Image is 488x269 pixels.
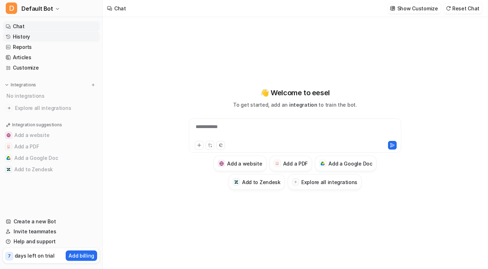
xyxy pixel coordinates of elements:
[6,105,13,112] img: explore all integrations
[4,90,100,102] div: No integrations
[21,4,53,14] span: Default Bot
[3,52,100,62] a: Articles
[397,5,438,12] p: Show Customize
[446,6,451,11] img: reset
[6,144,11,149] img: Add a PDF
[66,250,97,261] button: Add billing
[3,21,100,31] a: Chat
[288,174,362,190] button: Explore all integrations
[6,156,11,160] img: Add a Google Doc
[275,161,280,166] img: Add a PDF
[12,122,62,128] p: Integration suggestions
[315,156,377,171] button: Add a Google DocAdd a Google Doc
[219,161,224,166] img: Add a website
[3,63,100,73] a: Customize
[15,102,97,114] span: Explore all integrations
[233,101,357,108] p: To get started, add an to train the bot.
[3,130,100,141] button: Add a websiteAdd a website
[6,167,11,172] img: Add to Zendesk
[3,103,100,113] a: Explore all integrations
[388,3,441,14] button: Show Customize
[3,152,100,164] button: Add a Google DocAdd a Google Doc
[289,102,317,108] span: integration
[213,156,266,171] button: Add a websiteAdd a website
[234,180,239,184] img: Add to Zendesk
[4,82,9,87] img: expand menu
[3,227,100,237] a: Invite teammates
[3,217,100,227] a: Create a new Bot
[3,164,100,175] button: Add to ZendeskAdd to Zendesk
[444,3,482,14] button: Reset Chat
[3,141,100,152] button: Add a PDFAdd a PDF
[3,42,100,52] a: Reports
[114,5,126,12] div: Chat
[228,174,285,190] button: Add to ZendeskAdd to Zendesk
[15,252,55,259] p: days left on trial
[3,237,100,247] a: Help and support
[6,133,11,137] img: Add a website
[227,160,262,167] h3: Add a website
[242,178,281,186] h3: Add to Zendesk
[69,252,94,259] p: Add billing
[390,6,395,11] img: customize
[301,178,357,186] h3: Explore all integrations
[8,253,11,259] p: 7
[270,156,312,171] button: Add a PDFAdd a PDF
[328,160,372,167] h3: Add a Google Doc
[321,162,325,166] img: Add a Google Doc
[260,87,330,98] p: 👋 Welcome to eesel
[91,82,96,87] img: menu_add.svg
[11,82,36,88] p: Integrations
[6,2,17,14] span: D
[3,32,100,42] a: History
[3,81,38,88] button: Integrations
[283,160,308,167] h3: Add a PDF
